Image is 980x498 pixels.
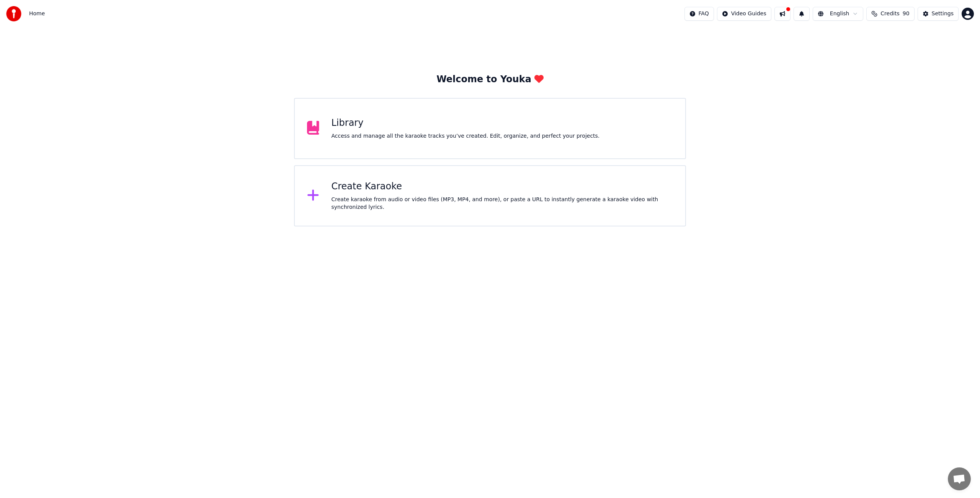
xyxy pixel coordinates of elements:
div: Create karaoke from audio or video files (MP3, MP4, and more), or paste a URL to instantly genera... [332,196,673,211]
button: Video Guides [717,7,771,21]
button: Settings [918,7,959,21]
button: FAQ [684,7,714,21]
div: Library [332,117,600,129]
span: Home [29,10,45,18]
a: Open chat [948,467,971,490]
div: Access and manage all the karaoke tracks you’ve created. Edit, organize, and perfect your projects. [332,132,600,140]
img: youka [6,6,21,21]
div: Create Karaoke [332,181,673,193]
div: Settings [932,10,954,18]
span: 90 [903,10,910,18]
button: Credits90 [866,7,914,21]
div: Welcome to Youka [436,73,544,86]
span: Credits [880,10,899,18]
nav: breadcrumb [29,10,45,18]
